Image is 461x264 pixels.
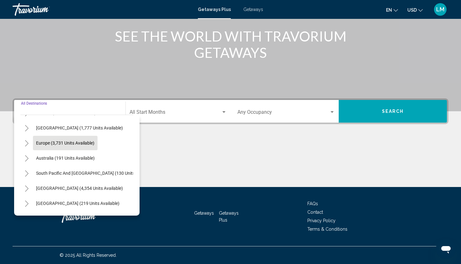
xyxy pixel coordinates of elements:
[436,6,444,13] span: LM
[219,211,239,223] a: Getaways Plus
[20,122,33,134] button: Toggle Caribbean & Atlantic Islands (1,777 units available)
[432,3,448,16] button: User Menu
[60,253,117,258] span: © 2025 All Rights Reserved.
[20,152,33,164] button: Toggle Australia (191 units available)
[386,8,392,13] span: en
[407,8,417,13] span: USD
[307,210,323,215] a: Contact
[36,201,119,206] span: [GEOGRAPHIC_DATA] (219 units available)
[307,201,318,206] a: FAQs
[60,207,122,226] a: Travorium
[243,7,263,12] a: Getaways
[20,137,33,149] button: Toggle Europe (3,731 units available)
[113,28,348,61] h1: SEE THE WORLD WITH TRAVORIUM GETAWAYS
[33,166,158,180] button: South Pacific and [GEOGRAPHIC_DATA] (130 units available)
[33,121,126,135] button: [GEOGRAPHIC_DATA] (1,777 units available)
[198,7,231,12] a: Getaways Plus
[20,212,33,225] button: Toggle Asia (2,474 units available)
[36,171,155,176] span: South Pacific and [GEOGRAPHIC_DATA] (130 units available)
[307,218,336,223] a: Privacy Policy
[33,136,98,150] button: Europe (3,731 units available)
[36,140,94,146] span: Europe (3,731 units available)
[13,3,192,16] a: Travorium
[36,186,123,191] span: [GEOGRAPHIC_DATA] (4,354 units available)
[307,227,347,232] a: Terms & Conditions
[407,5,423,14] button: Change currency
[339,100,447,123] button: Search
[20,197,33,210] button: Toggle Central America (219 units available)
[382,109,404,114] span: Search
[33,181,126,195] button: [GEOGRAPHIC_DATA] (4,354 units available)
[36,125,123,130] span: [GEOGRAPHIC_DATA] (1,777 units available)
[36,156,95,161] span: Australia (191 units available)
[20,167,33,179] button: Toggle South Pacific and Oceania (130 units available)
[194,211,214,216] a: Getaways
[33,196,123,211] button: [GEOGRAPHIC_DATA] (219 units available)
[436,239,456,259] iframe: Bouton de lancement de la fenêtre de messagerie
[386,5,398,14] button: Change language
[33,151,98,165] button: Australia (191 units available)
[33,211,92,226] button: Asia (2,474 units available)
[20,182,33,195] button: Toggle South America (4,354 units available)
[14,100,447,123] div: Search widget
